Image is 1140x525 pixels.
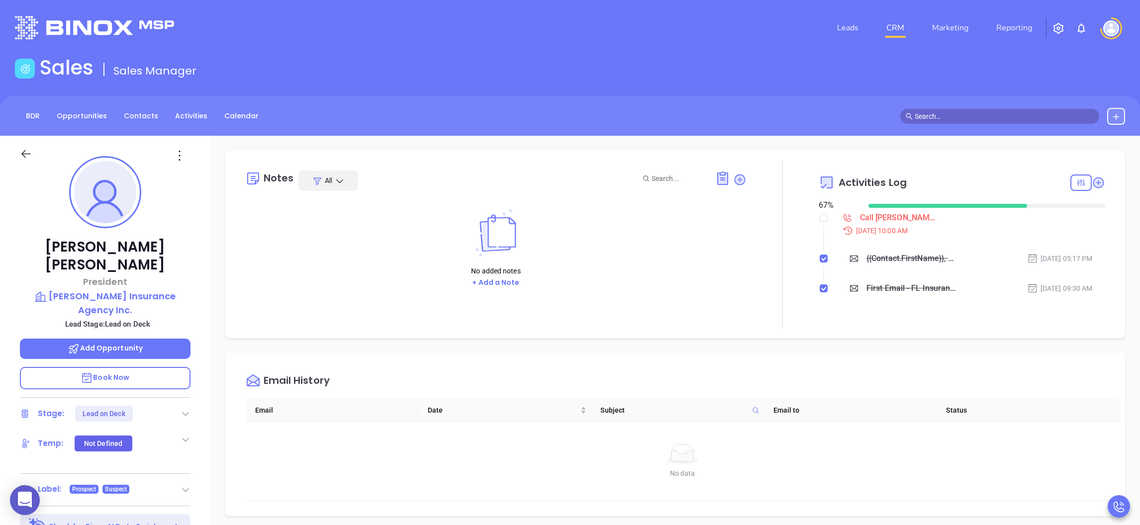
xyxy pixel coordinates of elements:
[84,436,122,451] div: Not Defined
[469,209,523,257] img: Notes
[1027,253,1093,264] div: [DATE] 05:17 PM
[428,405,578,416] span: Date
[833,18,862,38] a: Leads
[25,318,190,331] p: Lead Stage: Lead on Deck
[15,16,174,39] img: logo
[915,111,1094,122] input: Search…
[118,108,164,124] a: Contacts
[264,375,330,389] div: Email History
[68,343,143,353] span: Add Opportunity
[20,289,190,317] a: [PERSON_NAME] Insurance Agency Inc.
[74,161,136,223] img: profile-user
[40,56,94,80] h1: Sales
[20,238,190,274] p: [PERSON_NAME] [PERSON_NAME]
[20,275,190,288] p: President
[83,406,125,422] div: Lead on Deck
[105,484,127,495] span: Suspect
[38,436,64,451] div: Temp:
[882,18,908,38] a: CRM
[860,210,938,225] div: Call [PERSON_NAME] to follow up
[600,405,748,416] span: Subject
[218,108,265,124] a: Calendar
[418,399,590,422] th: Date
[264,173,294,183] div: Notes
[72,484,96,495] span: Prospect
[866,281,956,296] div: First Email - FL Insurance Batch1
[839,177,907,187] span: Activities Log
[819,199,856,211] div: 67 %
[928,18,972,38] a: Marketing
[1052,22,1064,34] img: iconSetting
[469,265,522,276] p: No added notes
[20,108,46,124] a: BDR
[1027,283,1093,294] div: [DATE] 09:30 AM
[245,399,418,422] th: Email
[253,468,1112,479] div: No data
[652,173,704,184] input: Search...
[113,63,196,79] span: Sales Manager
[763,399,936,422] th: Email to
[992,18,1036,38] a: Reporting
[169,108,213,124] a: Activities
[81,372,129,382] span: Book Now
[1103,20,1119,36] img: user
[325,175,332,185] span: All
[51,108,113,124] a: Opportunities
[837,225,1105,236] div: [DATE] 10:00 AM
[38,406,65,421] div: Stage:
[936,399,1109,422] th: Status
[38,482,62,497] div: Label:
[1075,22,1087,34] img: iconNotification
[866,251,956,266] div: {{Contact.FirstName}}, did you know [US_STATE]’s data protection law is now being enforced?
[469,277,522,288] button: + Add a Note
[906,113,913,120] span: search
